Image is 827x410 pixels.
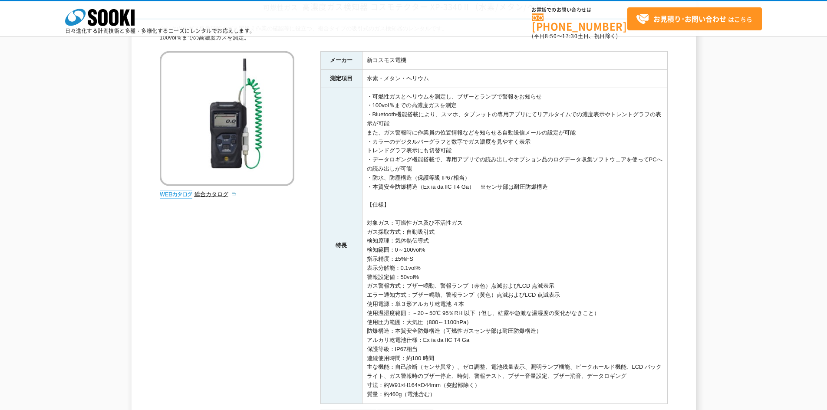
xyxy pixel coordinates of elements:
[160,51,294,186] img: 高濃度ガス検知器 コスモテクター XP-3340Ⅱ（水素/メタン/ヘリウム）
[320,51,362,69] th: メーカー
[65,28,255,33] p: 日々進化する計測技術と多種・多様化するニーズにレンタルでお応えします。
[532,7,627,13] span: お電話でのお問い合わせは
[562,32,578,40] span: 17:30
[532,32,618,40] span: (平日 ～ 土日、祝日除く)
[362,88,667,403] td: ・可燃性ガスとヘリウムを測定し、ブザーとランプで警報をお知らせ ・100vol％までの高濃度ガスを測定 ・Bluetooth機能搭載により、スマホ、タブレットの専用アプリにてリアルタイムでの濃度...
[362,69,667,88] td: 水素・メタン・ヘリウム
[362,51,667,69] td: 新コスモス電機
[653,13,726,24] strong: お見積り･お問い合わせ
[636,13,752,26] span: はこちら
[545,32,557,40] span: 8:50
[160,190,192,199] img: webカタログ
[532,13,627,31] a: [PHONE_NUMBER]
[320,69,362,88] th: 測定項目
[320,88,362,403] th: 特長
[627,7,762,30] a: お見積り･お問い合わせはこちら
[194,191,237,197] a: 総合カタログ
